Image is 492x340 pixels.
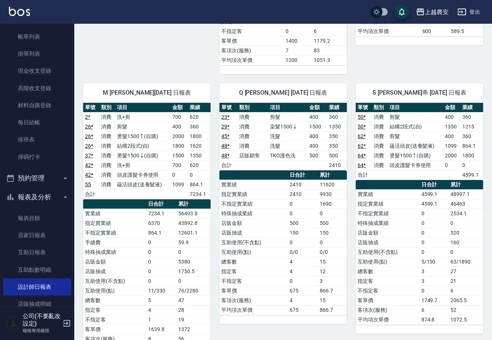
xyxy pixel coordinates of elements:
td: 4 [288,295,318,305]
td: 15 [318,257,347,267]
td: 400 [307,141,327,151]
td: 2410 [288,189,318,199]
th: 日合計 [146,199,176,209]
th: 累計 [318,170,347,180]
h5: 公司(不要亂改設定) [23,313,61,327]
td: 消費 [237,141,268,151]
td: 不指定客 [219,276,288,286]
td: 0 [284,26,312,36]
td: 互助使用(不含點) [219,238,288,247]
td: 洗髮 [268,141,307,151]
td: 0 [420,286,449,295]
td: 剪髮 [388,112,443,122]
td: 消費 [99,151,115,160]
td: 864.1 [460,141,483,151]
th: 單號 [83,103,99,112]
td: 店販抽成 [219,228,288,238]
td: 1800 [188,131,211,141]
td: 洗+剪 [115,160,170,170]
td: 客單價 [219,286,288,295]
td: 83 [312,46,347,55]
td: 實業績 [219,180,288,189]
td: 剪髮 [388,131,443,141]
button: 報表及分析 [3,187,71,207]
div: 上越農安 [425,7,449,17]
td: 平均項次單價 [219,55,284,65]
td: 店販抽成 [356,238,420,247]
td: 12601.1 [176,228,211,238]
td: 不指定客 [219,26,284,36]
td: 2000 [443,151,460,160]
td: 總客數 [219,257,288,267]
td: 6370 [146,218,176,228]
td: 2410 [327,160,347,170]
td: 620 [188,160,211,170]
td: 1500 [170,151,188,160]
img: Person [6,316,21,331]
td: 400 [443,131,460,141]
td: 48997.1 [449,189,483,199]
td: 客單價 [219,36,284,46]
td: 剪髮 [268,112,307,122]
td: 0 [146,247,176,257]
td: 染髮1500↓ [268,122,307,131]
td: 0 [443,160,460,170]
td: 特殊抽成業績 [356,218,420,228]
td: 0 [288,209,318,218]
td: 0 [146,257,176,267]
th: 累計 [176,199,211,209]
td: 350 [327,131,347,141]
td: 消費 [372,112,388,122]
td: 頭皮護髮卡券使用 [115,170,170,180]
td: 結構2段式(自) [388,122,443,131]
td: 400 [307,112,327,122]
th: 類別 [237,103,268,112]
td: 0/0 [318,247,347,257]
td: 63/1890 [449,257,483,267]
td: 客項次(服務) [356,305,420,315]
td: 蘊活頭皮(送養髮液) [388,141,443,151]
td: 0 [170,170,188,180]
td: 2065.5 [449,295,483,305]
td: 11620 [318,180,347,189]
td: 消費 [99,141,115,151]
td: 360 [327,112,347,122]
td: 結構2段式(自) [115,141,170,151]
td: 消費 [99,170,115,180]
td: 不指定實業績 [83,228,146,238]
td: 675 [288,305,318,315]
td: 400 [443,112,460,122]
td: 11/330 [146,286,176,295]
td: 43892.8 [176,218,211,228]
th: 日合計 [288,170,318,180]
th: 單號 [219,103,237,112]
td: 消費 [99,180,115,189]
td: 平均項次單價 [219,305,288,315]
td: 消費 [237,112,268,122]
td: 400 [170,122,188,131]
td: 360 [188,122,211,131]
td: 6 [420,305,449,315]
td: 0 [420,238,449,247]
td: 864.1 [188,180,211,189]
a: 每日結帳 [3,114,71,131]
td: 1 [146,315,176,324]
td: 6 [312,26,347,36]
th: 累計 [449,180,483,190]
td: 4599.1 [420,189,449,199]
th: 業績 [188,103,211,112]
td: 消費 [372,131,388,141]
td: 7 [284,46,312,55]
td: 150 [288,228,318,238]
td: 1639.8 [146,324,176,334]
td: 1620 [188,141,211,151]
td: 47 [176,295,211,305]
td: 1051.3 [312,55,347,65]
a: 設計師日報表 [3,278,71,295]
td: 1800 [170,141,188,151]
th: 業績 [460,103,483,112]
a: 55 [85,182,91,187]
td: 互助使用(點) [219,247,288,257]
a: 報表目錄 [3,210,71,227]
td: 0 [460,160,483,170]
